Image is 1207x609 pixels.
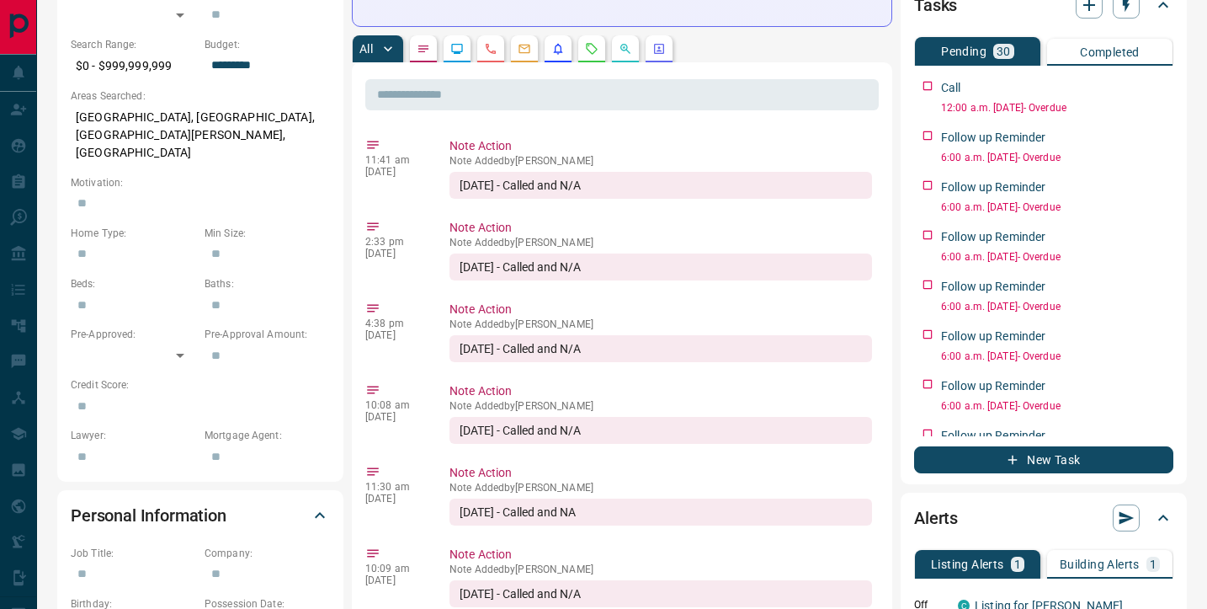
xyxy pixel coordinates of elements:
[449,301,872,318] p: Note Action
[365,318,424,329] p: 4:38 pm
[449,564,872,575] p: Note Added by [PERSON_NAME]
[71,37,196,52] p: Search Range:
[941,200,1173,215] p: 6:00 a.m. [DATE] - Overdue
[484,42,497,56] svg: Calls
[449,580,872,607] div: [DATE] - Called and N/A
[652,42,666,56] svg: Agent Actions
[450,42,464,56] svg: Lead Browsing Activity
[941,377,1045,395] p: Follow up Reminder
[71,428,196,443] p: Lawyer:
[941,150,1173,165] p: 6:00 a.m. [DATE] - Overdue
[449,417,872,444] div: [DATE] - Called and N/A
[365,481,424,493] p: 11:30 am
[365,248,424,259] p: [DATE]
[449,482,872,494] p: Note Added by [PERSON_NAME]
[941,100,1173,115] p: 12:00 a.m. [DATE] - Overdue
[71,226,196,241] p: Home Type:
[71,546,196,561] p: Job Title:
[1080,46,1140,58] p: Completed
[449,464,872,482] p: Note Action
[365,236,424,248] p: 2:33 pm
[71,377,330,393] p: Credit Score:
[71,52,196,80] p: $0 - $999,999,999
[449,219,872,237] p: Note Action
[449,546,872,564] p: Note Action
[941,179,1045,196] p: Follow up Reminder
[205,546,330,561] p: Company:
[997,45,1011,57] p: 30
[71,495,330,536] div: Personal Information
[449,335,872,362] div: [DATE] - Called and N/A
[71,88,330,104] p: Areas Searched:
[71,175,330,190] p: Motivation:
[585,42,598,56] svg: Requests
[449,382,872,400] p: Note Action
[619,42,632,56] svg: Opportunities
[941,299,1173,314] p: 6:00 a.m. [DATE] - Overdue
[205,276,330,291] p: Baths:
[914,498,1173,538] div: Alerts
[365,493,424,505] p: [DATE]
[941,228,1045,246] p: Follow up Reminder
[365,563,424,574] p: 10:09 am
[359,43,373,55] p: All
[449,237,872,248] p: Note Added by [PERSON_NAME]
[365,399,424,411] p: 10:08 am
[449,254,872,280] div: [DATE] - Called and N/A
[914,446,1173,473] button: New Task
[941,45,986,57] p: Pending
[417,42,430,56] svg: Notes
[365,574,424,586] p: [DATE]
[914,505,958,532] h2: Alerts
[71,502,226,529] h2: Personal Information
[449,318,872,330] p: Note Added by [PERSON_NAME]
[205,37,330,52] p: Budget:
[365,154,424,166] p: 11:41 am
[449,400,872,412] p: Note Added by [PERSON_NAME]
[941,249,1173,264] p: 6:00 a.m. [DATE] - Overdue
[205,428,330,443] p: Mortgage Agent:
[71,327,196,342] p: Pre-Approved:
[365,411,424,423] p: [DATE]
[71,276,196,291] p: Beds:
[449,155,872,167] p: Note Added by [PERSON_NAME]
[931,558,1004,570] p: Listing Alerts
[449,137,872,155] p: Note Action
[1014,558,1021,570] p: 1
[449,499,872,526] div: [DATE] - Called and NA
[941,79,961,97] p: Call
[1150,558,1156,570] p: 1
[449,172,872,199] div: [DATE] - Called and N/A
[941,278,1045,296] p: Follow up Reminder
[941,427,1045,445] p: Follow up Reminder
[365,166,424,178] p: [DATE]
[365,329,424,341] p: [DATE]
[551,42,565,56] svg: Listing Alerts
[205,327,330,342] p: Pre-Approval Amount:
[941,129,1045,147] p: Follow up Reminder
[71,104,330,167] p: [GEOGRAPHIC_DATA], [GEOGRAPHIC_DATA], [GEOGRAPHIC_DATA][PERSON_NAME], [GEOGRAPHIC_DATA]
[941,349,1173,364] p: 6:00 a.m. [DATE] - Overdue
[205,226,330,241] p: Min Size:
[941,328,1045,345] p: Follow up Reminder
[518,42,531,56] svg: Emails
[1060,558,1140,570] p: Building Alerts
[941,398,1173,414] p: 6:00 a.m. [DATE] - Overdue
